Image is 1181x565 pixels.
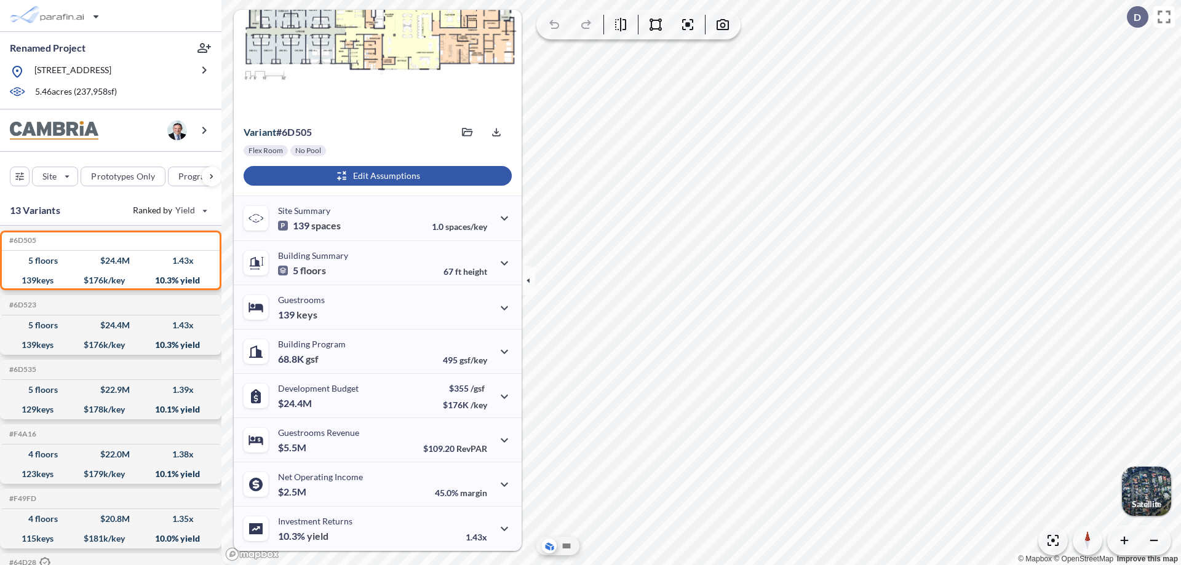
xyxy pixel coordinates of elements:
[423,443,487,454] p: $109.20
[459,355,487,365] span: gsf/key
[466,532,487,542] p: 1.43x
[278,294,325,305] p: Guestrooms
[445,221,487,232] span: spaces/key
[225,547,279,561] a: Mapbox homepage
[7,365,36,374] h5: Click to copy the code
[278,516,352,526] p: Investment Returns
[278,339,346,349] p: Building Program
[244,126,312,138] p: # 6d505
[1054,555,1113,563] a: OpenStreetMap
[443,400,487,410] p: $176K
[10,121,98,140] img: BrandImage
[7,430,36,438] h5: Click to copy the code
[311,219,341,232] span: spaces
[34,64,111,79] p: [STREET_ADDRESS]
[178,170,213,183] p: Program
[175,204,196,216] span: Yield
[278,205,330,216] p: Site Summary
[249,146,283,156] p: Flex Room
[278,264,326,277] p: 5
[1122,467,1171,516] img: Switcher Image
[244,166,512,186] button: Edit Assumptions
[463,266,487,277] span: height
[278,250,348,261] p: Building Summary
[167,121,187,140] img: user logo
[168,167,234,186] button: Program
[123,200,215,220] button: Ranked by Yield
[443,266,487,277] p: 67
[81,167,165,186] button: Prototypes Only
[559,539,574,553] button: Site Plan
[296,309,317,321] span: keys
[10,41,85,55] p: Renamed Project
[471,383,485,393] span: /gsf
[278,486,308,498] p: $2.5M
[460,488,487,498] span: margin
[278,219,341,232] p: 139
[443,383,487,393] p: $355
[278,472,363,482] p: Net Operating Income
[1134,12,1141,23] p: D
[1018,555,1052,563] a: Mapbox
[1117,555,1178,563] a: Improve this map
[1132,499,1161,509] p: Satellite
[35,85,117,99] p: 5.46 acres ( 237,958 sf)
[278,530,328,542] p: 10.3%
[471,400,487,410] span: /key
[278,383,359,393] p: Development Budget
[455,266,461,277] span: ft
[306,353,319,365] span: gsf
[7,301,36,309] h5: Click to copy the code
[278,353,319,365] p: 68.8K
[443,355,487,365] p: 495
[295,146,321,156] p: No Pool
[278,427,359,438] p: Guestrooms Revenue
[7,494,36,503] h5: Click to copy the code
[300,264,326,277] span: floors
[91,170,155,183] p: Prototypes Only
[435,488,487,498] p: 45.0%
[542,539,557,553] button: Aerial View
[307,530,328,542] span: yield
[278,309,317,321] p: 139
[1122,467,1171,516] button: Switcher ImageSatellite
[7,236,36,245] h5: Click to copy the code
[432,221,487,232] p: 1.0
[278,441,308,454] p: $5.5M
[10,203,60,218] p: 13 Variants
[42,170,57,183] p: Site
[244,126,276,138] span: Variant
[278,397,314,409] p: $24.4M
[32,167,78,186] button: Site
[456,443,487,454] span: RevPAR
